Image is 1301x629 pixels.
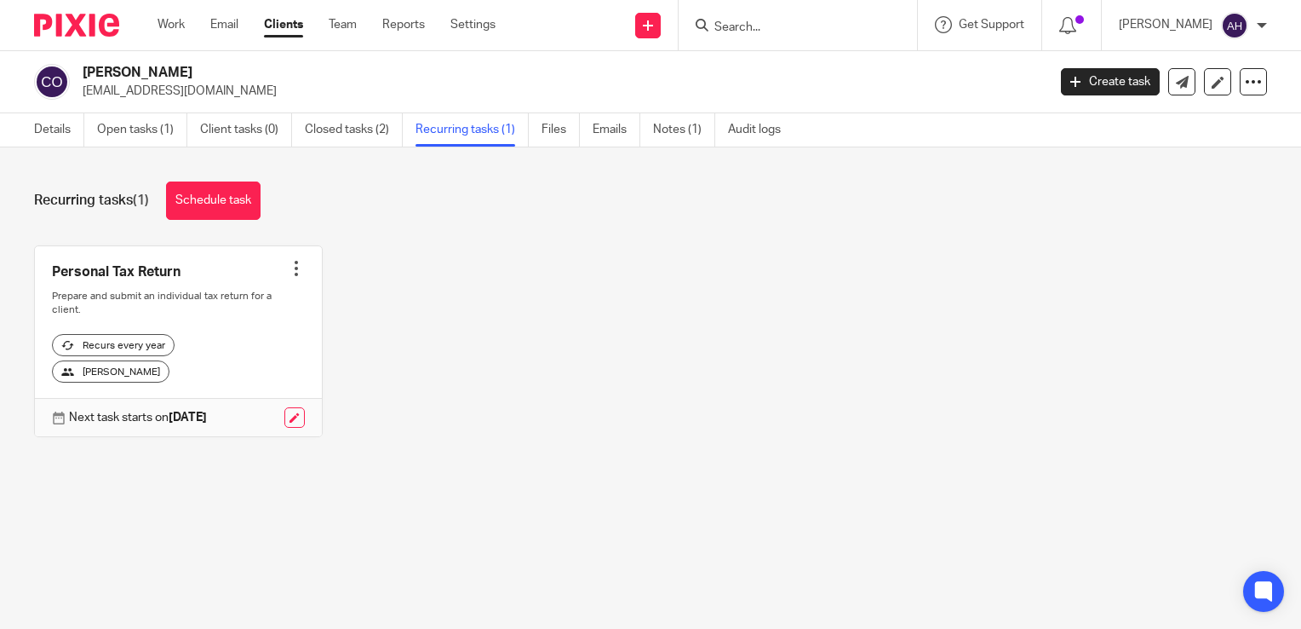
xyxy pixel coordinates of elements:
p: [PERSON_NAME] [1119,16,1212,33]
a: Client tasks (0) [200,113,292,147]
a: Notes (1) [653,113,715,147]
a: Open tasks (1) [97,113,187,147]
div: Recurs every year [52,334,175,356]
span: (1) [133,193,149,207]
a: Audit logs [728,113,794,147]
a: Closed tasks (2) [305,113,403,147]
img: Pixie [34,14,119,37]
a: Settings [450,16,496,33]
a: Schedule task [166,182,261,220]
a: Create task [1061,68,1160,95]
a: Work [158,16,185,33]
a: Recurring tasks (1) [416,113,529,147]
a: Emails [593,113,640,147]
img: svg%3E [34,64,70,100]
a: Reports [382,16,425,33]
a: Clients [264,16,303,33]
a: Team [329,16,357,33]
a: Details [34,113,84,147]
a: Email [210,16,238,33]
p: [EMAIL_ADDRESS][DOMAIN_NAME] [83,83,1035,100]
span: Get Support [959,19,1024,31]
a: Files [542,113,580,147]
img: svg%3E [1221,12,1248,39]
h1: Recurring tasks [34,192,149,210]
strong: [DATE] [169,412,207,424]
h2: [PERSON_NAME] [83,64,845,82]
input: Search [713,20,866,36]
p: Next task starts on [69,409,207,426]
div: [PERSON_NAME] [52,361,169,383]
